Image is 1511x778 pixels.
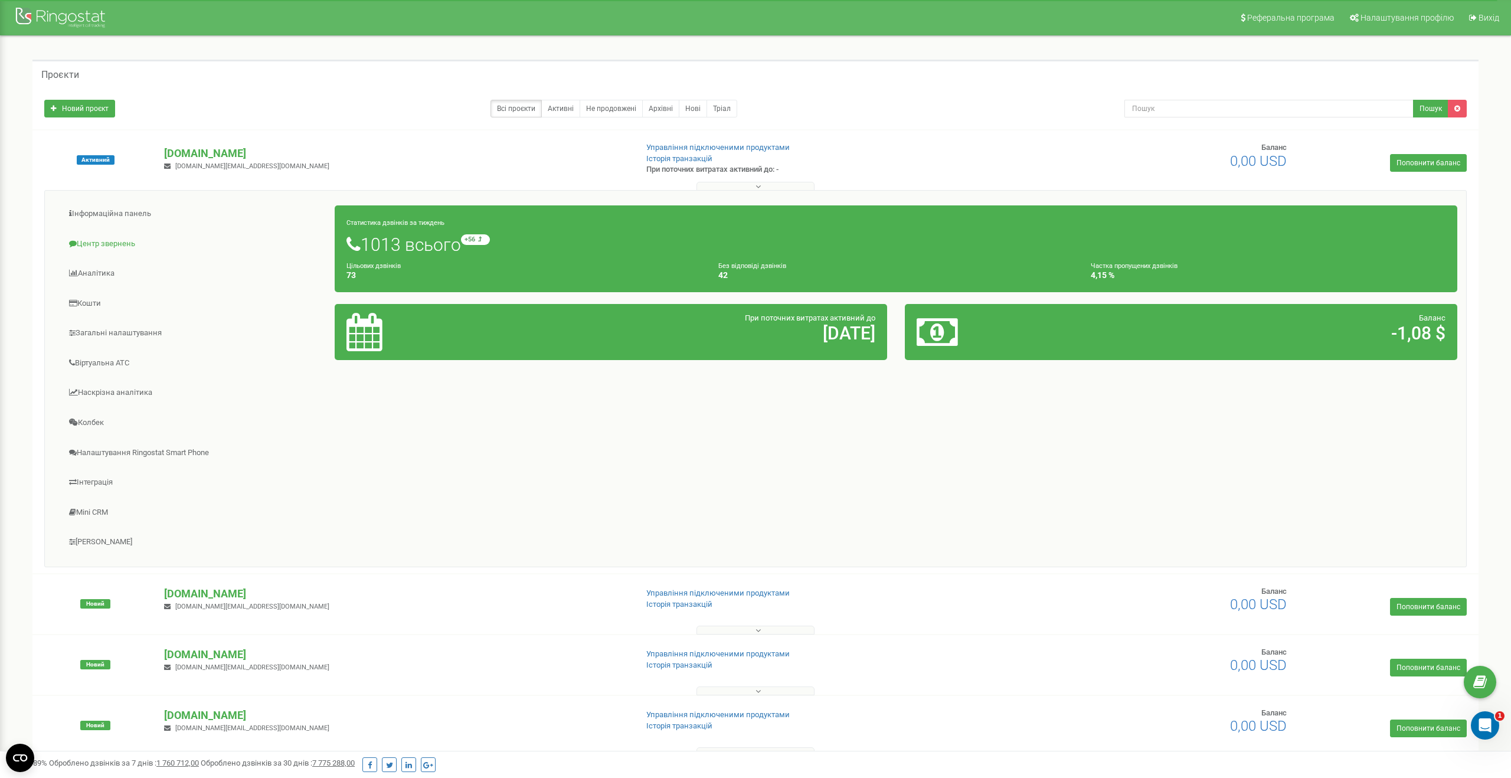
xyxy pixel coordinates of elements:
[646,600,712,609] a: Історія транзакцій
[490,100,542,117] a: Всі проєкти
[718,271,1073,280] h4: 42
[156,759,199,767] u: 1 760 712,00
[1390,598,1467,616] a: Поповнити баланс
[164,146,626,161] p: [DOMAIN_NAME]
[1261,648,1287,656] span: Баланс
[49,759,199,767] span: Оброблено дзвінків за 7 днів :
[1230,596,1287,613] span: 0,00 USD
[1419,313,1445,322] span: Баланс
[646,143,790,152] a: Управління підключеними продуктами
[346,271,701,280] h4: 73
[1230,153,1287,169] span: 0,00 USD
[461,234,490,245] small: +56
[1091,262,1178,270] small: Частка пропущених дзвінків
[646,721,712,730] a: Історія транзакцій
[1390,720,1467,737] a: Поповнити баланс
[80,721,110,730] span: Новий
[175,162,329,170] span: [DOMAIN_NAME][EMAIL_ADDRESS][DOMAIN_NAME]
[6,744,34,772] button: Open CMP widget
[54,349,335,378] a: Віртуальна АТС
[1413,100,1448,117] button: Пошук
[164,647,626,662] p: [DOMAIN_NAME]
[646,649,790,658] a: Управління підключеними продуктами
[1261,708,1287,717] span: Баланс
[1390,154,1467,172] a: Поповнити баланс
[175,724,329,732] span: [DOMAIN_NAME][EMAIL_ADDRESS][DOMAIN_NAME]
[1390,659,1467,676] a: Поповнити баланс
[1261,587,1287,596] span: Баланс
[54,498,335,527] a: Mini CRM
[54,319,335,348] a: Загальні налаштування
[54,468,335,497] a: Інтеграція
[646,154,712,163] a: Історія транзакцій
[54,408,335,437] a: Колбек
[1261,143,1287,152] span: Баланс
[164,708,626,723] p: [DOMAIN_NAME]
[646,164,989,175] p: При поточних витратах активний до: -
[1495,711,1505,721] span: 1
[1124,100,1414,117] input: Пошук
[718,262,786,270] small: Без відповіді дзвінків
[346,234,1445,254] h1: 1013 всього
[54,200,335,228] a: Інформаційна панель
[80,599,110,609] span: Новий
[41,70,79,80] h5: Проєкти
[1360,13,1454,22] span: Налаштування профілю
[201,759,355,767] span: Оброблено дзвінків за 30 днів :
[1247,13,1335,22] span: Реферальна програма
[44,100,115,117] a: Новий проєкт
[646,589,790,597] a: Управління підключеними продуктами
[541,100,580,117] a: Активні
[1091,271,1445,280] h4: 4,15 %
[679,100,707,117] a: Нові
[54,289,335,318] a: Кошти
[312,759,355,767] u: 7 775 288,00
[54,259,335,288] a: Аналiтика
[580,100,643,117] a: Не продовжені
[77,155,115,165] span: Активний
[1471,711,1499,740] iframe: Intercom live chat
[1230,657,1287,674] span: 0,00 USD
[164,586,626,602] p: [DOMAIN_NAME]
[646,661,712,669] a: Історія транзакцій
[707,100,737,117] a: Тріал
[346,262,401,270] small: Цільових дзвінків
[54,439,335,468] a: Налаштування Ringostat Smart Phone
[346,219,444,227] small: Статистика дзвінків за тиждень
[54,230,335,259] a: Центр звернень
[528,323,875,343] h2: [DATE]
[1479,13,1499,22] span: Вихід
[646,710,790,719] a: Управління підключеними продуктами
[175,603,329,610] span: [DOMAIN_NAME][EMAIL_ADDRESS][DOMAIN_NAME]
[175,663,329,671] span: [DOMAIN_NAME][EMAIL_ADDRESS][DOMAIN_NAME]
[54,378,335,407] a: Наскрізна аналітика
[745,313,875,322] span: При поточних витратах активний до
[1099,323,1445,343] h2: -1,08 $
[642,100,679,117] a: Архівні
[1230,718,1287,734] span: 0,00 USD
[54,528,335,557] a: [PERSON_NAME]
[80,660,110,669] span: Новий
